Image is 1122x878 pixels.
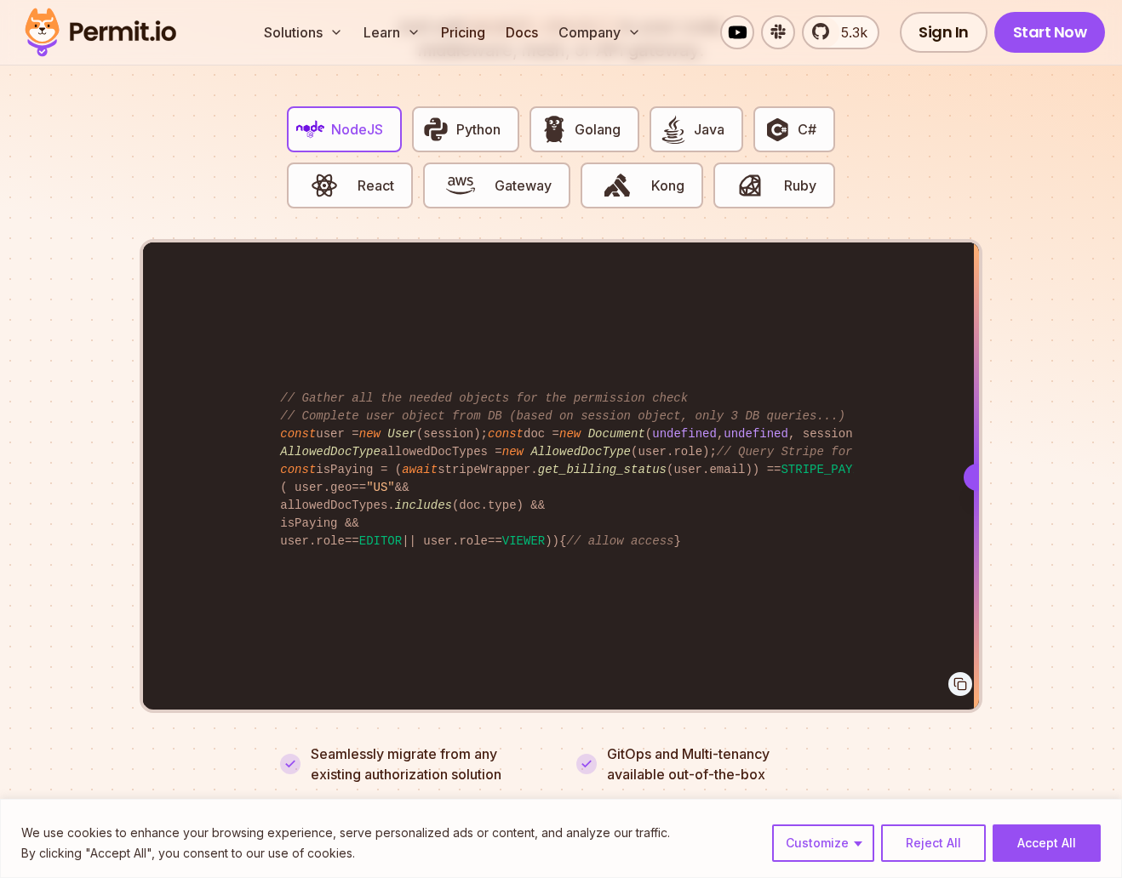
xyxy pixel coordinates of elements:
span: "US" [366,481,395,494]
p: Seamlessly migrate from any existing authorization solution [311,744,546,784]
img: Gateway [446,171,475,200]
span: new [502,445,524,459]
span: role [316,534,345,548]
span: const [280,463,316,476]
span: VIEWER [502,534,545,548]
span: role [459,534,488,548]
span: get_billing_status [538,463,667,476]
span: Gateway [495,175,552,196]
img: Golang [540,115,569,144]
span: await [402,463,438,476]
span: new [559,427,581,441]
span: const [280,427,316,441]
img: React [310,171,339,200]
span: // Complete user object from DB (based on session object, only 3 DB queries...) [280,409,845,423]
span: AllowedDocType [280,445,381,459]
img: Ruby [736,171,764,200]
button: Reject All [881,824,986,862]
span: 5.3k [831,22,867,43]
span: // Query Stripe for live data (hope it's not too slow) [717,445,1103,459]
span: AllowedDocType [530,445,631,459]
span: EDITOR [359,534,402,548]
span: undefined [724,427,788,441]
span: Document [588,427,645,441]
p: We use cookies to enhance your browsing experience, serve personalized ads or content, and analyz... [21,823,670,843]
img: C# [763,115,792,144]
img: Permit logo [17,3,184,61]
span: new [359,427,381,441]
span: undefined [652,427,717,441]
a: Docs [499,15,545,49]
span: // allow access [566,534,673,548]
span: STRIPE_PAYING [781,463,873,476]
a: Pricing [434,15,492,49]
img: Python [421,115,450,144]
a: 5.3k [802,15,879,49]
span: NodeJS [331,119,383,140]
img: Java [659,115,688,144]
span: // Gather all the needed objects for the permission check [280,391,688,405]
span: role [673,445,702,459]
span: Python [456,119,501,140]
span: Kong [651,175,684,196]
p: By clicking "Accept All", you consent to our use of cookies. [21,843,670,864]
span: email [709,463,745,476]
span: type [488,499,517,512]
a: Sign In [900,12,987,53]
img: NodeJS [296,115,325,144]
button: Accept All [993,824,1101,862]
button: Solutions [257,15,350,49]
button: Learn [357,15,427,49]
span: Ruby [784,175,816,196]
button: Customize [772,824,874,862]
span: User [387,427,416,441]
span: Golang [575,119,621,140]
code: user = (session); doc = ( , , session. ); allowedDocTypes = (user. ); isPaying = ( stripeWrapper.... [268,376,853,564]
span: geo [330,481,352,494]
a: Start Now [994,12,1106,53]
span: React [358,175,394,196]
span: const [488,427,524,441]
span: Java [694,119,724,140]
p: GitOps and Multi-tenancy available out-of-the-box [607,744,770,784]
span: C# [798,119,816,140]
span: includes [395,499,452,512]
img: Kong [603,171,632,200]
button: Company [552,15,648,49]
